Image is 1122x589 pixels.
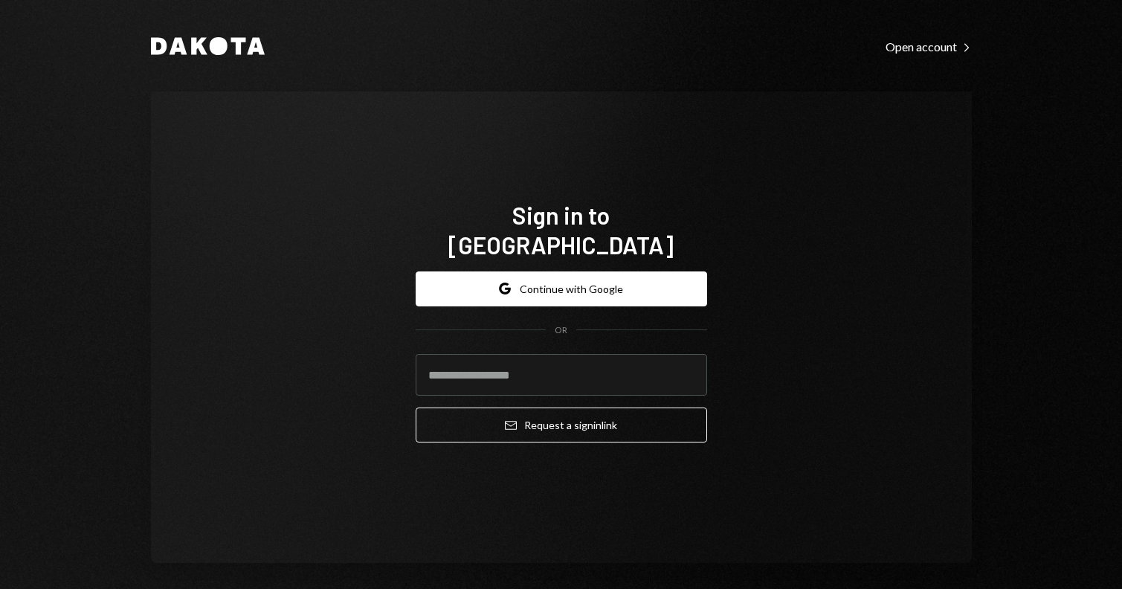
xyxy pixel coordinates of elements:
a: Open account [886,38,972,54]
h1: Sign in to [GEOGRAPHIC_DATA] [416,200,707,260]
div: Open account [886,39,972,54]
button: Continue with Google [416,271,707,306]
button: Request a signinlink [416,408,707,442]
div: OR [555,324,567,337]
